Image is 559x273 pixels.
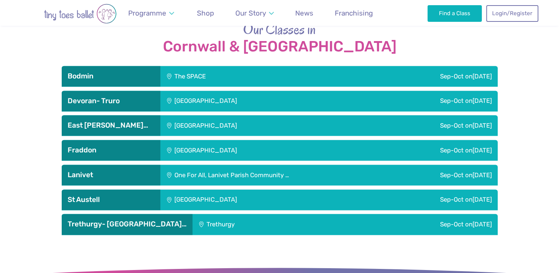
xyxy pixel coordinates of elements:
[160,66,311,87] div: The SPACE
[473,122,492,129] span: [DATE]
[473,171,492,179] span: [DATE]
[295,9,313,17] span: News
[486,5,538,21] a: Login/Register
[427,5,482,21] a: Find a Class
[125,4,178,22] a: Programme
[160,165,389,185] div: One For All, Lanivet Parish Community …
[128,9,166,17] span: Programme
[335,9,373,17] span: Franchising
[473,146,492,154] span: [DATE]
[351,91,498,111] div: Sep-Oct on
[235,9,266,17] span: Our Story
[160,189,351,210] div: [GEOGRAPHIC_DATA]
[473,73,492,80] span: [DATE]
[68,146,154,155] h3: Fraddon
[68,195,154,204] h3: St Austell
[68,220,187,229] h3: Trethurgy- [GEOGRAPHIC_DATA]…
[160,91,351,111] div: [GEOGRAPHIC_DATA]
[194,4,218,22] a: Shop
[292,4,317,22] a: News
[68,72,154,81] h3: Bodmin
[311,66,498,87] div: Sep-Oct on
[68,97,154,105] h3: Devoran- Truro
[62,38,498,55] strong: Cornwall & [GEOGRAPHIC_DATA]
[68,121,154,130] h3: East [PERSON_NAME]…
[473,97,492,104] span: [DATE]
[473,196,492,203] span: [DATE]
[351,140,498,161] div: Sep-Oct on
[324,214,497,235] div: Sep-Oct on
[160,115,351,136] div: [GEOGRAPHIC_DATA]
[351,115,498,136] div: Sep-Oct on
[331,4,376,22] a: Franchising
[389,165,498,185] div: Sep-Oct on
[351,189,498,210] div: Sep-Oct on
[21,4,139,24] img: tiny toes ballet
[192,214,324,235] div: Trethurgy
[197,9,214,17] span: Shop
[473,220,492,228] span: [DATE]
[232,4,277,22] a: Our Story
[243,20,316,39] span: Our Classes in
[160,140,351,161] div: [GEOGRAPHIC_DATA]
[68,171,154,179] h3: Lanivet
